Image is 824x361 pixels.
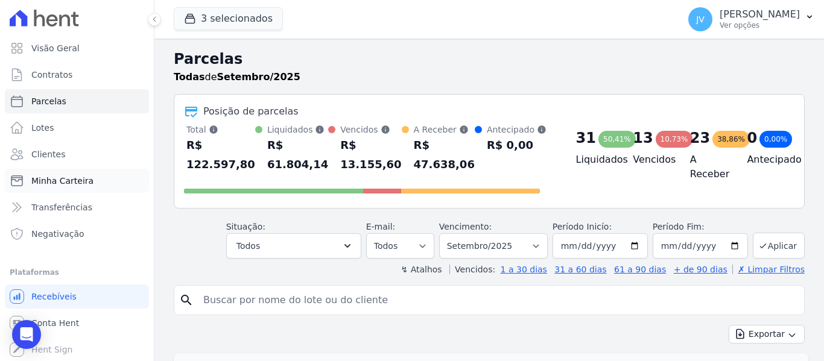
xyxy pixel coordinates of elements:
[10,265,144,280] div: Plataformas
[554,265,606,274] a: 31 a 60 dias
[439,222,492,231] label: Vencimento:
[31,317,79,329] span: Conta Hent
[174,70,300,84] p: de
[614,265,666,274] a: 61 a 90 dias
[553,222,612,231] label: Período Inicío:
[31,69,72,81] span: Contratos
[5,89,149,113] a: Parcelas
[226,222,265,231] label: Situação:
[196,288,799,312] input: Buscar por nome do lote ou do cliente
[720,8,800,20] p: [PERSON_NAME]
[656,131,693,148] div: 10,73%
[449,265,495,274] label: Vencidos:
[690,128,710,148] div: 23
[501,265,547,274] a: 1 a 30 dias
[226,233,361,259] button: Todos
[679,2,824,36] button: JV [PERSON_NAME] Ver opções
[5,284,149,309] a: Recebíveis
[31,228,84,240] span: Negativação
[340,136,401,174] div: R$ 13.155,60
[31,201,92,213] span: Transferências
[5,311,149,335] a: Conta Hent
[31,148,65,160] span: Clientes
[5,222,149,246] a: Negativação
[576,128,596,148] div: 31
[267,136,328,174] div: R$ 61.804,14
[366,222,396,231] label: E-mail:
[633,152,671,167] h4: Vencidos
[747,152,785,167] h4: Antecipado
[729,325,805,344] button: Exportar
[696,15,705,24] span: JV
[12,320,41,349] div: Open Intercom Messenger
[267,124,328,136] div: Liquidados
[598,131,636,148] div: 50,41%
[487,136,547,155] div: R$ 0,00
[31,122,54,134] span: Lotes
[653,221,748,233] label: Período Fim:
[747,128,757,148] div: 0
[753,233,805,259] button: Aplicar
[732,265,805,274] a: ✗ Limpar Filtros
[186,136,255,174] div: R$ 122.597,80
[31,42,80,54] span: Visão Geral
[340,124,401,136] div: Vencidos
[633,128,653,148] div: 13
[712,131,750,148] div: 38,86%
[720,20,800,30] p: Ver opções
[174,48,805,70] h2: Parcelas
[31,290,77,303] span: Recebíveis
[401,265,442,274] label: ↯ Atalhos
[217,71,300,83] strong: Setembro/2025
[31,95,66,107] span: Parcelas
[5,116,149,140] a: Lotes
[5,195,149,219] a: Transferências
[414,136,475,174] div: R$ 47.638,06
[674,265,727,274] a: + de 90 dias
[174,71,205,83] strong: Todas
[5,63,149,87] a: Contratos
[487,124,547,136] div: Antecipado
[236,239,260,253] span: Todos
[5,142,149,166] a: Clientes
[414,124,475,136] div: A Receber
[5,36,149,60] a: Visão Geral
[576,152,614,167] h4: Liquidados
[203,104,299,119] div: Posição de parcelas
[31,175,93,187] span: Minha Carteira
[759,131,792,148] div: 0,00%
[179,293,194,307] i: search
[174,7,283,30] button: 3 selecionados
[690,152,728,181] h4: A Receber
[5,169,149,193] a: Minha Carteira
[186,124,255,136] div: Total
